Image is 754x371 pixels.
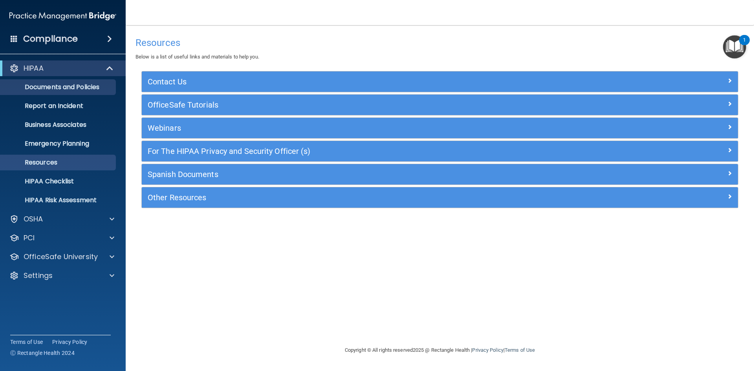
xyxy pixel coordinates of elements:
span: Below is a list of useful links and materials to help you. [135,54,259,60]
a: PCI [9,233,114,243]
a: For The HIPAA Privacy and Security Officer (s) [148,145,732,157]
p: OfficeSafe University [24,252,98,261]
a: Spanish Documents [148,168,732,181]
a: Other Resources [148,191,732,204]
a: HIPAA [9,64,114,73]
p: HIPAA [24,64,44,73]
p: Documents and Policies [5,83,112,91]
h4: Resources [135,38,744,48]
p: Resources [5,159,112,166]
h5: Spanish Documents [148,170,583,179]
div: 1 [743,40,746,50]
p: Business Associates [5,121,112,129]
h5: For The HIPAA Privacy and Security Officer (s) [148,147,583,155]
a: Terms of Use [505,347,535,353]
button: Open Resource Center, 1 new notification [723,35,746,58]
p: Emergency Planning [5,140,112,148]
span: Ⓒ Rectangle Health 2024 [10,349,75,357]
p: HIPAA Risk Assessment [5,196,112,204]
a: OfficeSafe Tutorials [148,99,732,111]
img: PMB logo [9,8,116,24]
a: Privacy Policy [52,338,88,346]
h5: Webinars [148,124,583,132]
h4: Compliance [23,33,78,44]
h5: OfficeSafe Tutorials [148,101,583,109]
p: OSHA [24,214,43,224]
a: Contact Us [148,75,732,88]
a: Webinars [148,122,732,134]
a: OfficeSafe University [9,252,114,261]
a: OSHA [9,214,114,224]
a: Terms of Use [10,338,43,346]
p: Report an Incident [5,102,112,110]
div: Copyright © All rights reserved 2025 @ Rectangle Health | | [296,338,583,363]
p: HIPAA Checklist [5,177,112,185]
p: PCI [24,233,35,243]
h5: Other Resources [148,193,583,202]
a: Privacy Policy [472,347,503,353]
h5: Contact Us [148,77,583,86]
a: Settings [9,271,114,280]
p: Settings [24,271,53,280]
